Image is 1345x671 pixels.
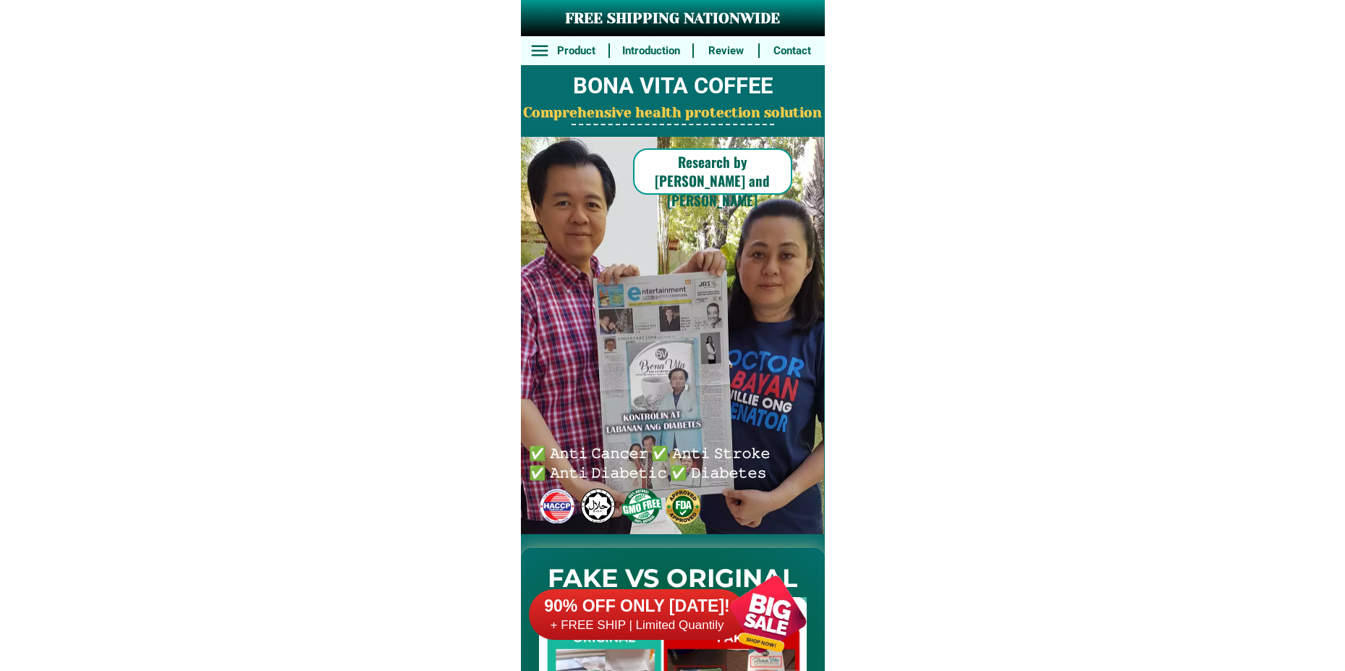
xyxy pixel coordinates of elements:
[529,596,746,617] h6: 90% OFF ONLY [DATE]!
[633,152,792,210] h6: Research by [PERSON_NAME] and [PERSON_NAME]
[768,43,817,59] h6: Contact
[702,43,751,59] h6: Review
[521,560,825,598] h2: FAKE VS ORIGINAL
[521,103,825,124] h2: Comprehensive health protection solution
[521,8,825,30] h3: FREE SHIPPING NATIONWIDE
[617,43,684,59] h6: Introduction
[521,69,825,104] h2: BONA VITA COFFEE
[529,442,776,481] h6: ✅ 𝙰𝚗𝚝𝚒 𝙲𝚊𝚗𝚌𝚎𝚛 ✅ 𝙰𝚗𝚝𝚒 𝚂𝚝𝚛𝚘𝚔𝚎 ✅ 𝙰𝚗𝚝𝚒 𝙳𝚒𝚊𝚋𝚎𝚝𝚒𝚌 ✅ 𝙳𝚒𝚊𝚋𝚎𝚝𝚎𝚜
[529,617,746,633] h6: + FREE SHIP | Limited Quantily
[551,43,601,59] h6: Product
